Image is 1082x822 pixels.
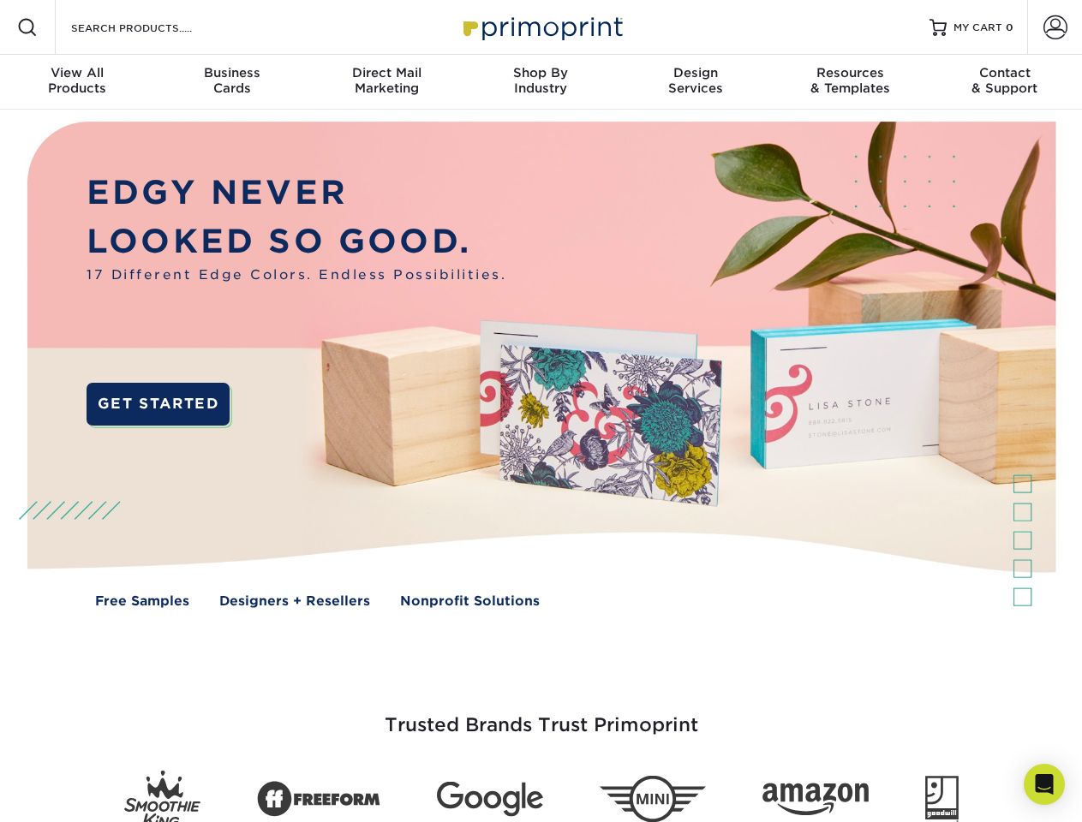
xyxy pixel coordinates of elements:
a: Designers + Resellers [219,592,370,611]
span: Design [619,65,773,80]
p: EDGY NEVER [87,169,506,217]
iframe: Google Customer Reviews [4,770,146,816]
span: Contact [928,65,1082,80]
a: Contact& Support [928,55,1082,110]
input: SEARCH PRODUCTS..... [69,17,236,38]
a: DesignServices [619,55,773,110]
div: & Support [928,65,1082,96]
img: Primoprint [456,9,627,45]
span: Shop By [463,65,618,80]
div: Services [619,65,773,96]
span: Business [154,65,308,80]
img: Goodwill [925,776,959,822]
span: Direct Mail [309,65,463,80]
a: Free Samples [95,592,189,611]
img: Google [437,782,543,817]
div: Industry [463,65,618,96]
div: Open Intercom Messenger [1024,764,1065,805]
div: & Templates [773,65,927,96]
a: BusinessCards [154,55,308,110]
div: Marketing [309,65,463,96]
div: Cards [154,65,308,96]
a: Resources& Templates [773,55,927,110]
span: Resources [773,65,927,80]
span: 0 [1006,21,1013,33]
a: Nonprofit Solutions [400,592,540,611]
a: Direct MailMarketing [309,55,463,110]
a: Shop ByIndustry [463,55,618,110]
span: MY CART [953,21,1002,35]
img: Amazon [762,783,869,816]
a: GET STARTED [87,383,230,426]
p: LOOKED SO GOOD. [87,217,506,266]
span: 17 Different Edge Colors. Endless Possibilities. [87,265,506,285]
h3: Trusted Brands Trust Primoprint [40,673,1043,757]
